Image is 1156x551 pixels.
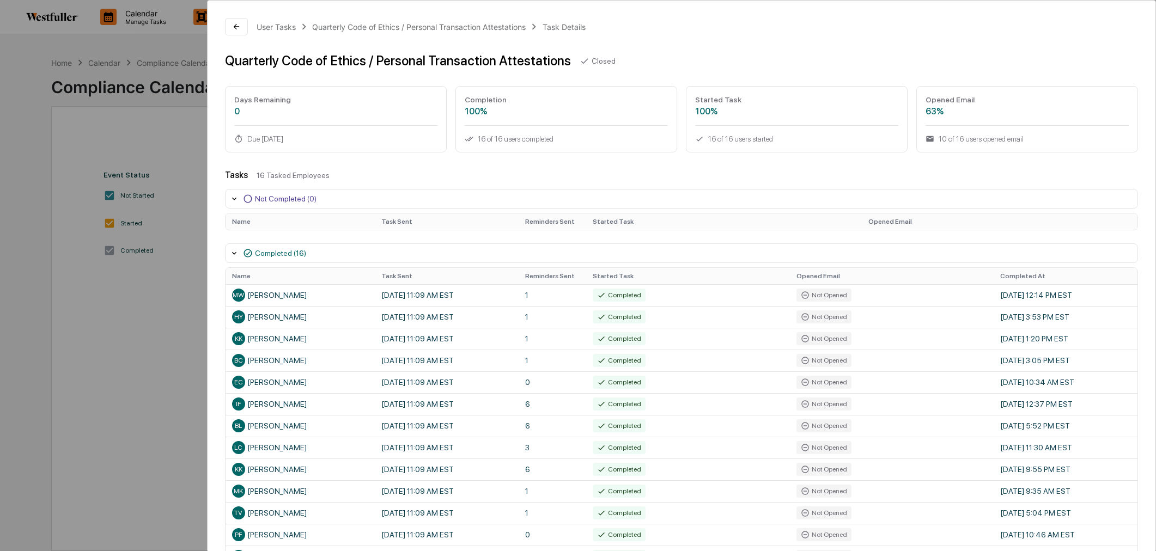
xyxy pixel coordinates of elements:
td: [DATE] 11:09 AM EST [375,371,519,393]
td: 6 [519,458,586,480]
div: Completed [593,463,646,476]
td: 6 [519,393,586,415]
div: Completed [593,397,646,411]
th: Task Sent [375,213,519,230]
td: [DATE] 11:09 AM EST [375,350,519,371]
div: [PERSON_NAME] [232,332,368,345]
td: 1 [519,350,586,371]
td: [DATE] 11:09 AM EST [375,415,519,437]
div: 63% [926,106,1129,117]
td: [DATE] 11:30 AM EST [994,437,1137,458]
div: Closed [592,57,616,65]
div: Not Opened [796,528,851,541]
th: Opened Email [790,268,994,284]
div: Not Opened [796,485,851,498]
div: Not Opened [796,289,851,302]
span: BC [234,357,243,364]
td: [DATE] 12:14 PM EST [994,284,1137,306]
span: PF [235,531,242,538]
th: Completed At [994,268,1137,284]
div: 10 of 16 users opened email [926,134,1129,143]
span: KK [235,466,242,473]
th: Reminders Sent [519,213,586,230]
div: Completed (16) [255,249,306,258]
span: EC [234,378,243,386]
div: Not Opened [796,419,851,432]
td: [DATE] 9:35 AM EST [994,480,1137,502]
td: [DATE] 10:46 AM EST [994,524,1137,546]
td: 1 [519,328,586,350]
div: [PERSON_NAME] [232,419,368,432]
td: [DATE] 5:52 PM EST [994,415,1137,437]
div: Not Opened [796,463,851,476]
td: [DATE] 11:09 AM EST [375,437,519,458]
td: 3 [519,437,586,458]
span: KK [235,335,242,342]
div: Not Opened [796,376,851,389]
td: [DATE] 11:09 AM EST [375,502,519,524]
th: Task Sent [375,268,519,284]
div: [PERSON_NAME] [232,354,368,367]
div: Tasks [225,170,248,180]
th: Name [226,213,375,230]
div: Days Remaining [234,95,437,104]
th: Started Task [586,213,862,230]
div: 16 Tasked Employees [257,171,1138,180]
div: 0 [234,106,437,117]
td: [DATE] 11:09 AM EST [375,524,519,546]
th: Started Task [586,268,790,284]
div: 16 of 16 users started [695,134,898,143]
div: [PERSON_NAME] [232,485,368,498]
div: [PERSON_NAME] [232,528,368,541]
div: Task Details [543,22,586,32]
div: Completed [593,376,646,389]
td: 1 [519,306,586,328]
div: Quarterly Code of Ethics / Personal Transaction Attestations [312,22,526,32]
th: Name [226,268,375,284]
div: [PERSON_NAME] [232,397,368,411]
span: MK [234,487,243,495]
div: Completion [465,95,668,104]
td: [DATE] 1:20 PM EST [994,328,1137,350]
td: [DATE] 11:09 AM EST [375,393,519,415]
td: 1 [519,502,586,524]
div: [PERSON_NAME] [232,506,368,519]
td: [DATE] 11:09 AM EST [375,480,519,502]
div: Not Opened [796,441,851,454]
span: TV [234,509,242,517]
span: BL [235,422,242,430]
div: Completed [593,441,646,454]
th: Reminders Sent [519,268,586,284]
div: [PERSON_NAME] [232,441,368,454]
div: Completed [593,332,646,345]
td: [DATE] 9:55 PM EST [994,458,1137,480]
td: 1 [519,284,586,306]
div: 100% [465,106,668,117]
div: 16 of 16 users completed [465,134,668,143]
div: Not Opened [796,310,851,323]
td: [DATE] 3:53 PM EST [994,306,1137,328]
div: Completed [593,485,646,498]
span: IF [236,400,241,408]
th: Opened Email [862,213,1137,230]
div: Not Opened [796,332,851,345]
td: 0 [519,371,586,393]
td: [DATE] 11:09 AM EST [375,328,519,350]
div: Opened Email [926,95,1129,104]
div: Not Opened [796,397,851,411]
iframe: Open customer support [1121,515,1151,544]
div: Quarterly Code of Ethics / Personal Transaction Attestations [225,53,571,69]
div: Not Opened [796,506,851,519]
td: [DATE] 10:34 AM EST [994,371,1137,393]
span: LC [234,444,242,451]
td: [DATE] 5:04 PM EST [994,502,1137,524]
td: [DATE] 11:09 AM EST [375,284,519,306]
div: Completed [593,289,646,302]
div: User Tasks [257,22,296,32]
td: 1 [519,480,586,502]
div: Due [DATE] [234,134,437,143]
div: Completed [593,419,646,432]
div: Not Completed (0) [255,194,317,203]
div: [PERSON_NAME] [232,376,368,389]
span: MW [233,291,244,299]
